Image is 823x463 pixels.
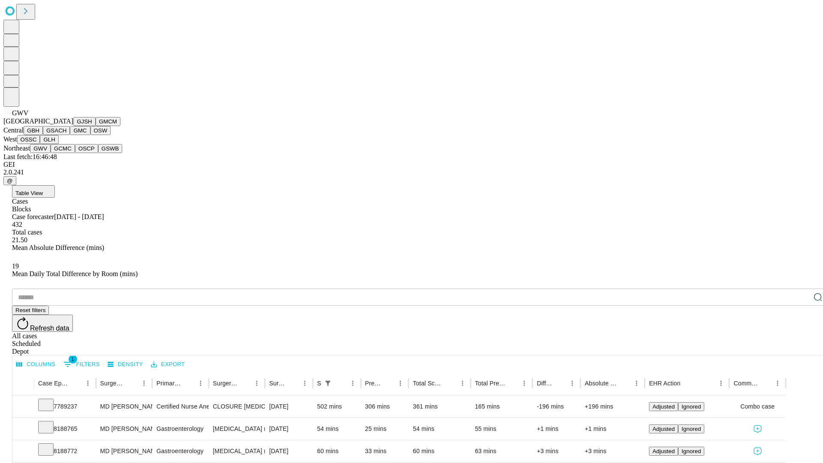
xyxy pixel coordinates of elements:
[12,221,22,228] span: 432
[251,377,263,389] button: Menu
[69,355,77,364] span: 1
[3,135,17,143] span: West
[335,377,347,389] button: Sort
[12,185,55,198] button: Table View
[585,440,640,462] div: +3 mins
[12,213,54,220] span: Case forecaster
[322,377,334,389] button: Show filters
[585,380,618,387] div: Absolute Difference
[105,358,145,371] button: Density
[619,377,631,389] button: Sort
[12,306,49,315] button: Reset filters
[682,426,701,432] span: Ignored
[475,396,529,418] div: 165 mins
[299,377,311,389] button: Menu
[394,377,406,389] button: Menu
[413,440,466,462] div: 60 mins
[100,396,148,418] div: MD [PERSON_NAME] [PERSON_NAME] Md
[54,213,104,220] span: [DATE] - [DATE]
[631,377,643,389] button: Menu
[740,396,775,418] span: Combo case
[585,418,640,440] div: +1 mins
[12,262,19,270] span: 19
[149,358,187,371] button: Export
[537,380,553,387] div: Difference
[156,418,204,440] div: Gastroenterology
[287,377,299,389] button: Sort
[772,377,784,389] button: Menu
[269,380,286,387] div: Surgery Date
[90,126,111,135] button: OSW
[382,377,394,389] button: Sort
[413,396,466,418] div: 361 mins
[15,190,43,196] span: Table View
[678,402,704,411] button: Ignored
[100,380,125,387] div: Surgeon Name
[96,117,120,126] button: GMCM
[17,444,30,459] button: Expand
[213,440,261,462] div: [MEDICAL_DATA] (EGD), FLEXIBLE, TRANSORAL, WITH REMOVAL [MEDICAL_DATA]
[365,380,382,387] div: Predicted In Room Duration
[38,440,92,462] div: 8188772
[475,440,529,462] div: 63 mins
[17,400,30,415] button: Expand
[652,448,675,454] span: Adjusted
[75,144,98,153] button: OSCP
[681,377,693,389] button: Sort
[213,380,238,387] div: Surgery Name
[61,358,102,371] button: Show filters
[365,418,405,440] div: 25 mins
[17,422,30,437] button: Expand
[649,424,678,433] button: Adjusted
[585,396,640,418] div: +196 mins
[537,396,576,418] div: -196 mins
[682,403,701,410] span: Ignored
[51,144,75,153] button: GCMC
[475,418,529,440] div: 55 mins
[100,418,148,440] div: MD [PERSON_NAME] I Md
[3,153,57,160] span: Last fetch: 16:46:48
[30,144,51,153] button: GWV
[213,396,261,418] div: CLOSURE [MEDICAL_DATA] LARGE [MEDICAL_DATA] RESECTION AND ANASTOMOSIS
[733,396,781,418] div: Combo case
[733,380,758,387] div: Comments
[156,380,181,387] div: Primary Service
[43,126,70,135] button: GSACH
[413,380,444,387] div: Total Scheduled Duration
[70,126,90,135] button: GMC
[649,447,678,456] button: Adjusted
[3,168,820,176] div: 2.0.241
[38,418,92,440] div: 8188765
[566,377,578,389] button: Menu
[100,440,148,462] div: MD [PERSON_NAME] I Md
[682,448,701,454] span: Ignored
[12,236,27,244] span: 21.50
[3,176,16,185] button: @
[213,418,261,440] div: [MEDICAL_DATA] (EGD), FLEXIBLE, TRANSORAL, DIAGNOSTIC
[537,418,576,440] div: +1 mins
[12,228,42,236] span: Total cases
[82,377,94,389] button: Menu
[445,377,457,389] button: Sort
[649,380,680,387] div: EHR Action
[269,440,309,462] div: [DATE]
[156,396,204,418] div: Certified Nurse Anesthetist
[317,380,321,387] div: Scheduled In Room Duration
[365,440,405,462] div: 33 mins
[12,244,104,251] span: Mean Absolute Difference (mins)
[347,377,359,389] button: Menu
[17,135,40,144] button: OSSC
[138,377,150,389] button: Menu
[12,315,73,332] button: Refresh data
[3,117,73,125] span: [GEOGRAPHIC_DATA]
[156,440,204,462] div: Gastroenterology
[457,377,469,389] button: Menu
[475,380,506,387] div: Total Predicted Duration
[183,377,195,389] button: Sort
[30,325,69,332] span: Refresh data
[652,426,675,432] span: Adjusted
[678,447,704,456] button: Ignored
[126,377,138,389] button: Sort
[413,418,466,440] div: 54 mins
[3,126,24,134] span: Central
